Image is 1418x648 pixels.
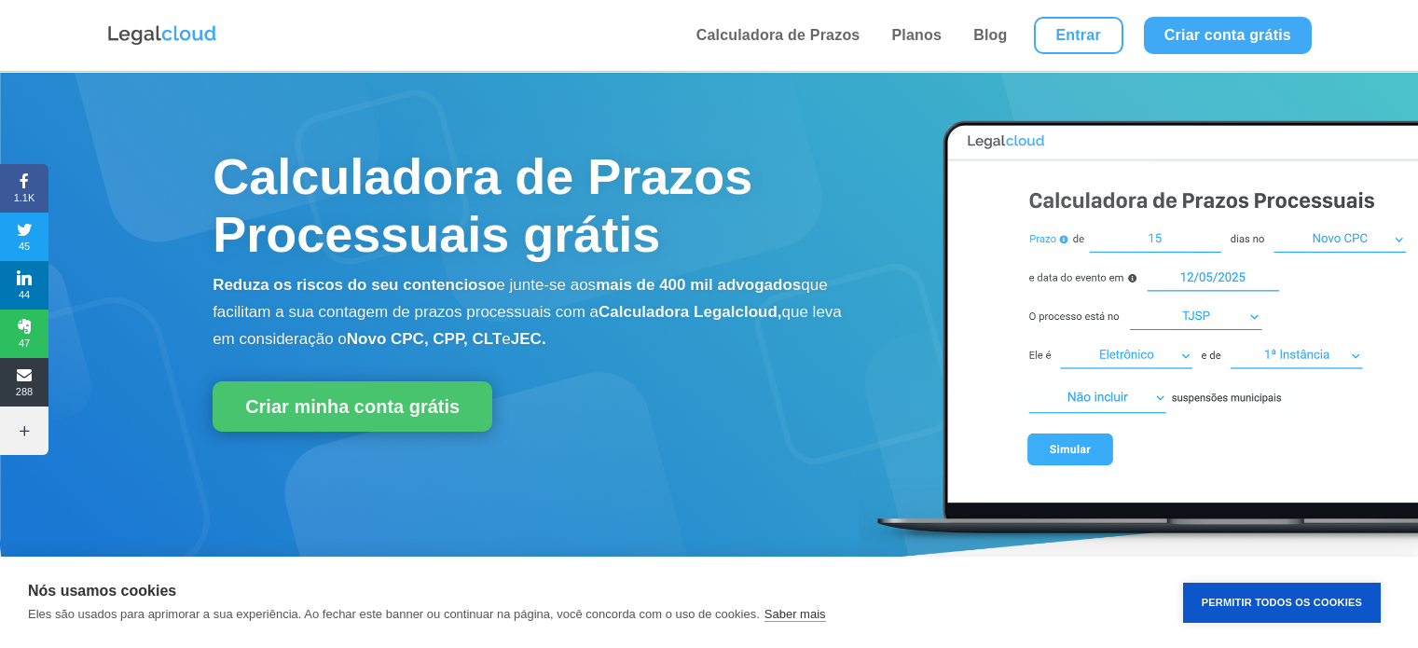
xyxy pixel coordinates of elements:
b: Calculadora Legalcloud, [599,303,782,321]
a: Calculadora de Prazos Processuais Legalcloud [859,545,1418,561]
p: e junte-se aos que facilitam a sua contagem de prazos processuais com a que leva em consideração o e [213,272,850,352]
a: Entrar [1034,17,1123,54]
a: Criar conta grátis [1144,17,1312,54]
button: Permitir Todos os Cookies [1183,583,1381,623]
span: Calculadora de Prazos Processuais grátis [213,148,752,262]
p: Eles são usados para aprimorar a sua experiência. Ao fechar este banner ou continuar na página, v... [28,607,760,621]
img: Logo da Legalcloud [106,23,218,48]
a: Criar minha conta grátis [213,381,492,432]
b: Reduza os riscos do seu contencioso [213,276,496,294]
b: Novo CPC, CPP, CLT [347,330,502,348]
a: Saber mais [764,607,826,622]
img: Calculadora de Prazos Processuais Legalcloud [859,101,1418,558]
b: JEC. [511,330,546,348]
strong: Nós usamos cookies [28,583,176,599]
b: mais de 400 mil advogados [596,276,801,294]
